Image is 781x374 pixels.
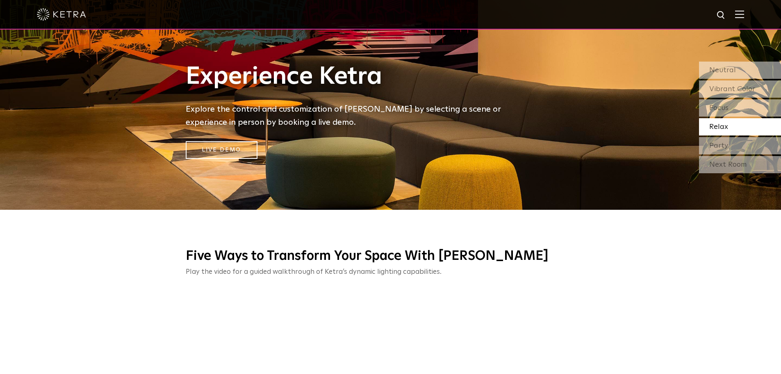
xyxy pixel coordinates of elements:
h1: Experience Ketra [186,63,514,90]
span: Party [709,142,728,149]
span: Play the video for a guided walkthrough of Ketra’s dynamic lighting capabilities. [186,268,442,275]
h5: Explore the control and customization of [PERSON_NAME] by selecting a scene or experience in pers... [186,103,514,129]
div: Next Room [699,156,781,173]
span: Relax [709,123,728,131]
h3: Five Ways to Transform Your Space With [PERSON_NAME] [186,248,596,265]
span: Neutral [709,67,736,74]
span: Focus [709,104,729,112]
a: Live Demo [186,141,257,159]
img: Hamburger%20Nav.svg [735,10,744,18]
img: ketra-logo-2019-white [37,8,86,21]
img: search icon [716,10,726,21]
span: Vibrant Color [709,85,755,93]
